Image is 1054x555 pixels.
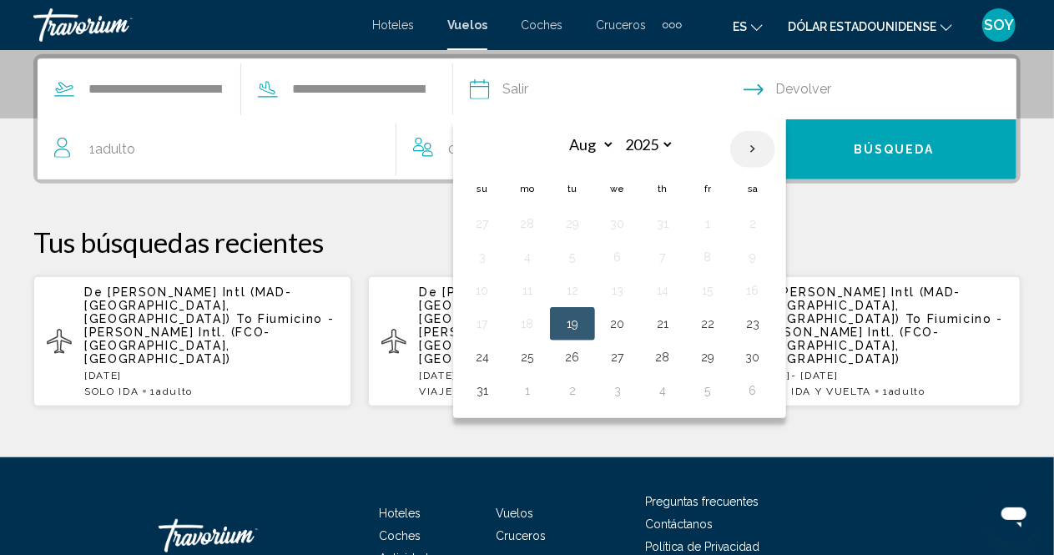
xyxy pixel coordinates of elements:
button: Cambiar moneda [788,14,952,38]
button: Day 9 [739,245,766,269]
button: Day 31 [649,212,676,235]
p: Tus búsquedas recientes [33,225,1021,259]
button: Day 27 [469,212,496,235]
span: De [84,285,103,299]
span: De [419,285,437,299]
span: SOLO IDA [84,386,139,397]
p: [DATE] - [DATE] [419,370,673,381]
button: Day 11 [514,279,541,302]
button: Day 28 [649,346,676,369]
button: Day 29 [559,212,586,235]
button: Day 22 [694,312,721,336]
font: Política de Privacidad [645,540,759,553]
button: Day 19 [559,312,586,336]
button: De [PERSON_NAME] Intl (MAD-[GEOGRAPHIC_DATA], [GEOGRAPHIC_DATA]) To Fiumicino -[PERSON_NAME] Intl... [33,275,351,407]
span: To [236,312,253,325]
p: [DATE] [84,370,338,381]
button: Day 18 [514,312,541,336]
span: VIAJE IDA Y VUELTA [754,386,871,397]
button: Cambiar idioma [733,14,763,38]
button: Day 5 [694,379,721,402]
button: Day 3 [604,379,631,402]
button: Day 1 [694,212,721,235]
button: Day 26 [559,346,586,369]
button: Elementos de navegación adicionales [663,12,682,38]
font: Dólar estadounidense [788,20,936,33]
span: [PERSON_NAME] Intl (MAD-[GEOGRAPHIC_DATA], [GEOGRAPHIC_DATA]) [754,285,961,325]
button: Day 1 [514,379,541,402]
span: VIAJE IDA Y VUELTA [419,386,537,397]
font: es [733,20,747,33]
span: Fiumicino -[PERSON_NAME] Intl. (FCO-[GEOGRAPHIC_DATA], [GEOGRAPHIC_DATA]) [419,312,668,366]
button: Day 28 [514,212,541,235]
a: Coches [380,529,421,542]
a: Cruceros [596,18,646,32]
button: Day 30 [739,346,766,369]
span: 1 [150,386,193,397]
a: Cruceros [496,529,546,542]
a: Preguntas frecuentes [645,495,759,508]
span: Fiumicino -[PERSON_NAME] Intl. (FCO-[GEOGRAPHIC_DATA], [GEOGRAPHIC_DATA]) [754,312,1003,366]
select: Select month [561,130,615,159]
button: Next month [730,130,775,169]
span: Adulto [889,386,925,397]
span: Adulto [95,141,135,157]
span: 1 [89,138,135,161]
span: Devolver [776,78,832,101]
button: De [PERSON_NAME] Intl (MAD-[GEOGRAPHIC_DATA], [GEOGRAPHIC_DATA]) To Fiumicino -[PERSON_NAME] Intl... [703,275,1021,407]
button: Day 6 [739,379,766,402]
button: Day 30 [604,212,631,235]
a: Hoteles [380,507,421,520]
button: Day 7 [649,245,676,269]
a: Vuelos [447,18,487,32]
button: Day 16 [739,279,766,302]
button: Menú de usuario [977,8,1021,43]
a: Vuelos [496,507,533,520]
span: [PERSON_NAME] Intl (MAD-[GEOGRAPHIC_DATA], [GEOGRAPHIC_DATA]) [419,285,626,325]
button: Day 13 [604,279,631,302]
a: Contáctanos [645,517,713,531]
a: Travorium [33,8,356,42]
iframe: Botón para iniciar la ventana de mensajería [987,488,1041,542]
a: Coches [521,18,562,32]
select: Select year [620,130,674,159]
span: To [905,312,922,325]
span: Búsqueda [854,144,935,157]
button: Day 15 [694,279,721,302]
button: Travelers: 1 adult, 0 children [38,119,772,179]
a: Hoteles [372,18,414,32]
button: Day 4 [649,379,676,402]
span: Fiumicino -[PERSON_NAME] Intl. (FCO-[GEOGRAPHIC_DATA], [GEOGRAPHIC_DATA]) [84,312,334,366]
button: Day 24 [469,346,496,369]
button: Day 21 [649,312,676,336]
button: Day 2 [739,212,766,235]
span: Adulto [156,386,193,397]
button: Day 27 [604,346,631,369]
button: Day 3 [469,245,496,269]
button: Day 8 [694,245,721,269]
button: Return date [744,59,1017,119]
button: Day 5 [559,245,586,269]
button: Day 6 [604,245,631,269]
button: Day 14 [649,279,676,302]
button: Day 29 [694,346,721,369]
div: Search widget [38,58,1016,179]
button: Day 20 [604,312,631,336]
button: Day 4 [514,245,541,269]
span: 1 [883,386,925,397]
span: [PERSON_NAME] Intl (MAD-[GEOGRAPHIC_DATA], [GEOGRAPHIC_DATA]) [84,285,291,325]
button: Day 25 [514,346,541,369]
button: De [PERSON_NAME] Intl (MAD-[GEOGRAPHIC_DATA], [GEOGRAPHIC_DATA]) To Fiumicino -[PERSON_NAME] Intl... [368,275,686,407]
button: Depart date [470,59,744,119]
p: [DATE] - [DATE] [754,370,1007,381]
span: 0 [448,138,489,161]
button: Búsqueda [772,119,1016,179]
